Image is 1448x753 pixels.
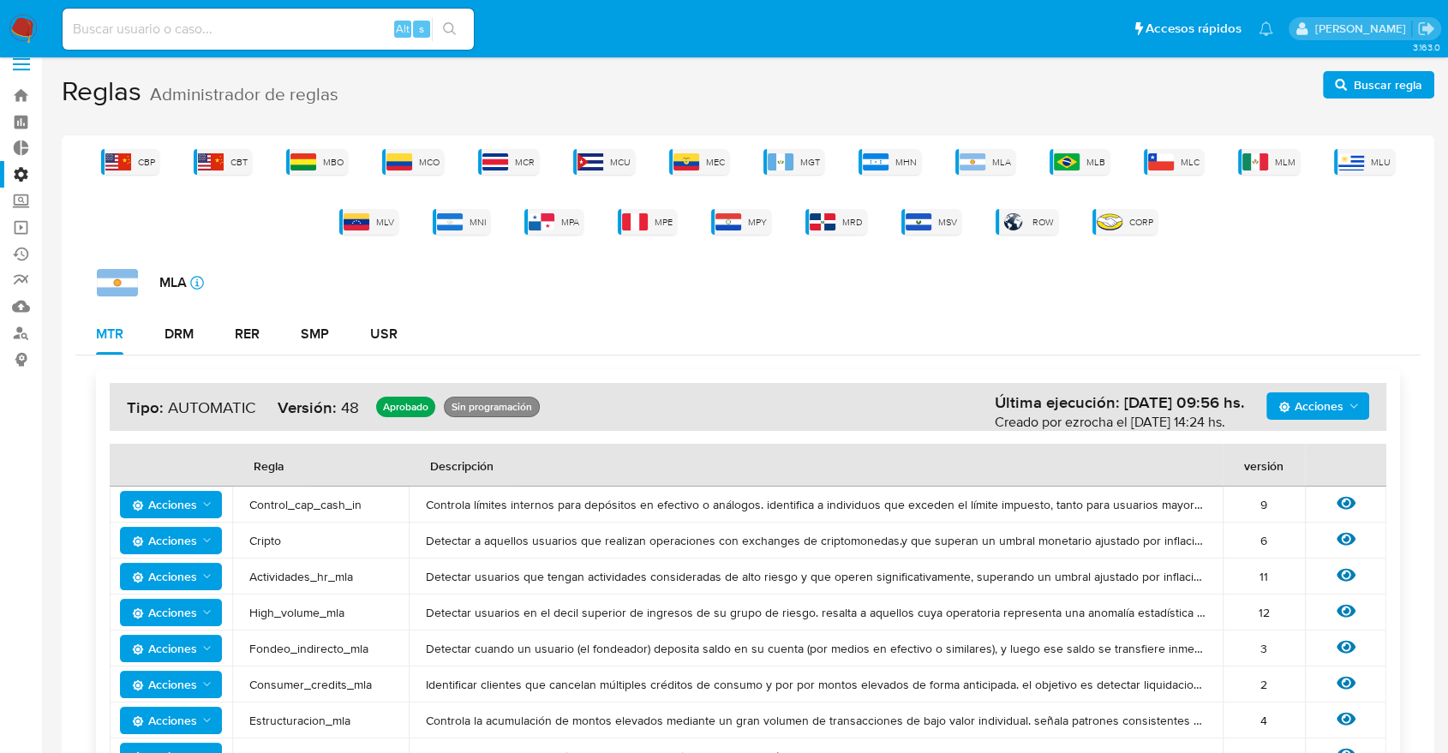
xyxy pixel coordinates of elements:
[419,21,424,37] span: s
[1146,20,1242,38] span: Accesos rápidos
[1417,20,1435,38] a: Salir
[63,18,474,40] input: Buscar usuario o caso...
[432,17,467,41] button: search-icon
[1314,21,1411,37] p: mercedes.medrano@mercadolibre.com
[1412,40,1439,54] span: 3.163.0
[396,21,410,37] span: Alt
[1259,21,1273,36] a: Notificaciones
